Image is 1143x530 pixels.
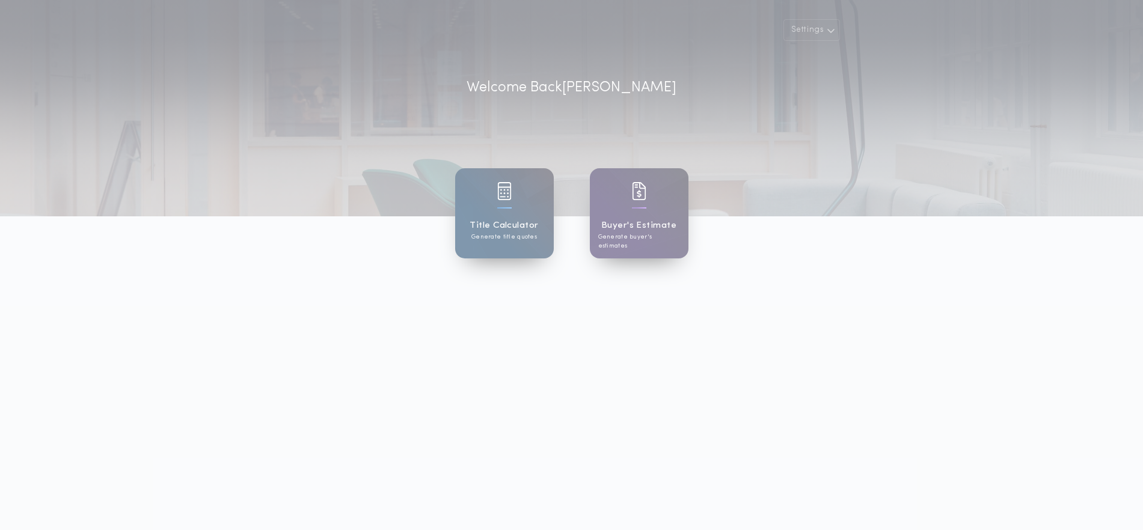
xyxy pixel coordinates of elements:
button: Settings [783,19,840,41]
h1: Buyer's Estimate [601,219,676,233]
a: card iconBuyer's EstimateGenerate buyer's estimates [590,168,688,258]
img: card icon [497,182,512,200]
p: Generate buyer's estimates [598,233,680,251]
p: Welcome Back [PERSON_NAME] [467,77,676,99]
img: card icon [632,182,646,200]
h1: Title Calculator [470,219,538,233]
a: card iconTitle CalculatorGenerate title quotes [455,168,554,258]
p: Generate title quotes [471,233,537,242]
